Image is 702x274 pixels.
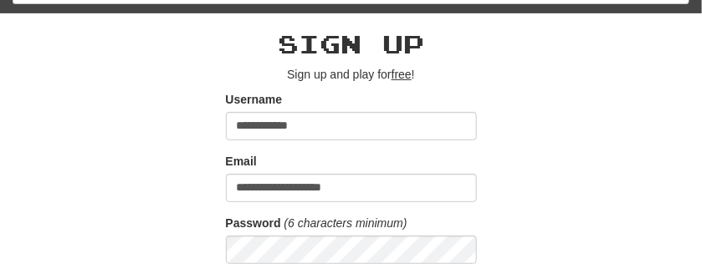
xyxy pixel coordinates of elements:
[226,153,257,170] label: Email
[226,91,283,108] label: Username
[226,66,477,83] p: Sign up and play for !
[284,216,407,230] em: (6 characters minimum)
[392,68,412,81] u: free
[226,30,477,58] h2: Sign up
[226,215,281,231] label: Password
